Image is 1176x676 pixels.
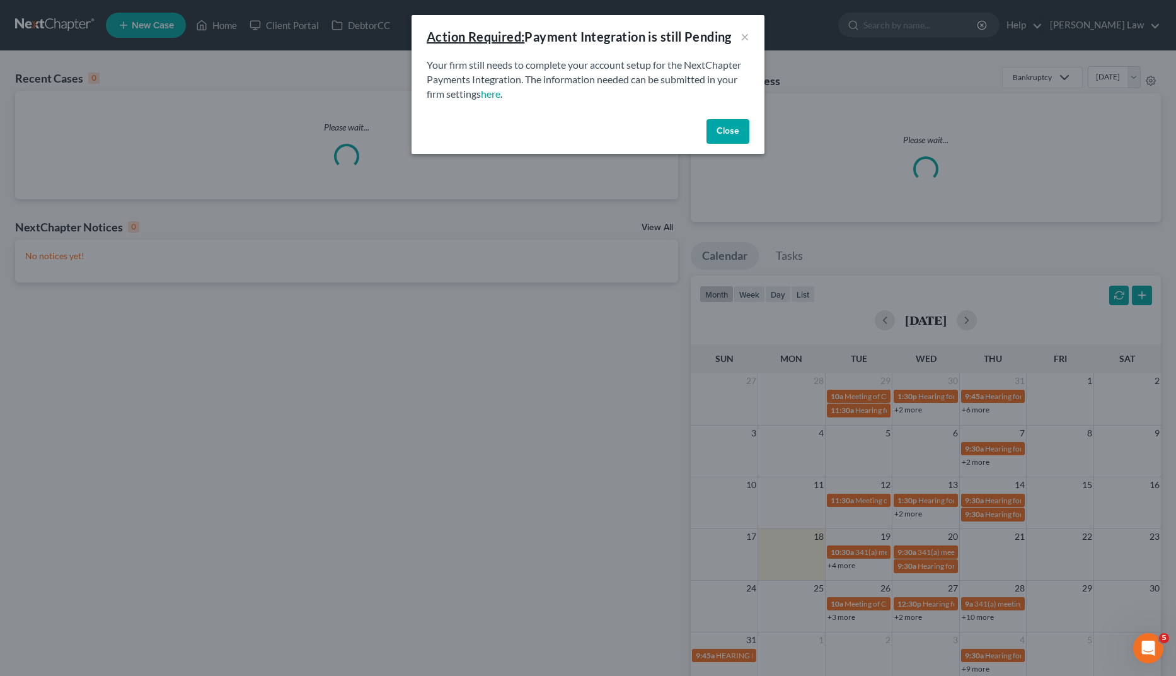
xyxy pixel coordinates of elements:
[427,58,749,102] p: Your firm still needs to complete your account setup for the NextChapter Payments Integration. Th...
[741,29,749,44] button: ×
[481,88,500,100] a: here
[427,28,732,45] div: Payment Integration is still Pending
[427,29,524,44] u: Action Required:
[706,119,749,144] button: Close
[1133,633,1163,663] iframe: Intercom live chat
[1159,633,1169,643] span: 5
